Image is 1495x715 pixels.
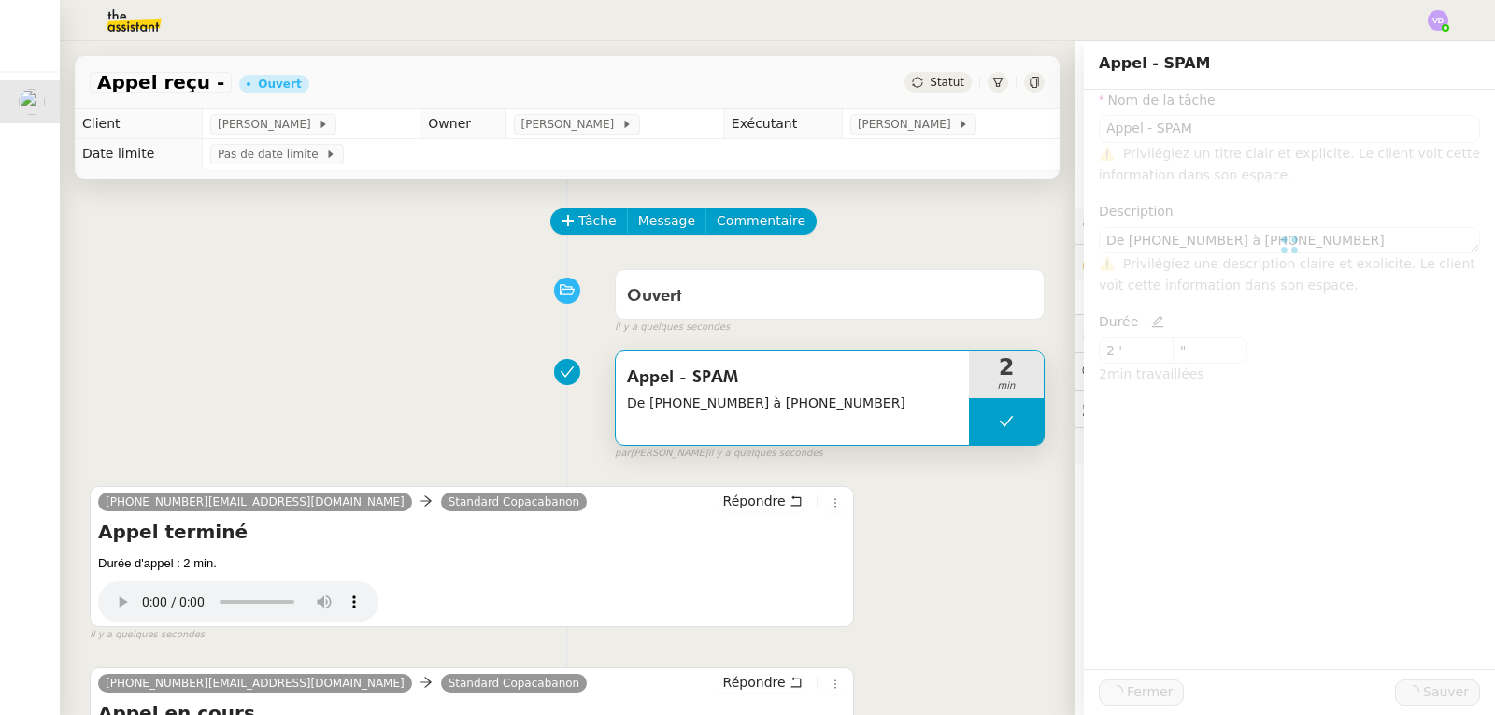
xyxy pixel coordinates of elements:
[1099,679,1184,706] button: Fermer
[218,115,318,134] span: [PERSON_NAME]
[441,493,588,510] a: Standard Copacabanon
[615,320,730,336] span: il y a quelques secondes
[615,446,823,462] small: [PERSON_NAME]
[1075,245,1495,281] div: 🔐Données client
[627,208,706,235] button: Message
[441,675,588,692] a: Standard Copacabanon
[717,672,809,693] button: Répondre
[1099,54,1211,72] span: Appel - SPAM
[90,627,205,643] span: il y a quelques secondes
[1082,325,1211,340] span: ⏲️
[75,139,203,169] td: Date limite
[98,572,378,622] audio: Your browser does not support the audio element.
[615,446,631,462] span: par
[708,446,823,462] span: il y a quelques secondes
[627,364,958,392] span: Appel - SPAM
[420,109,505,139] td: Owner
[1082,438,1140,453] span: 🧴
[75,109,203,139] td: Client
[969,356,1044,379] span: 2
[550,208,628,235] button: Tâche
[969,379,1044,394] span: min
[930,76,964,89] span: Statut
[19,89,45,115] img: users%2FnSvcPnZyQ0RA1JfSOxSfyelNlJs1%2Favatar%2Fp1050537-640x427.jpg
[1075,207,1495,243] div: ⚙️Procédures
[1082,252,1203,274] span: 🔐
[1075,428,1495,465] div: 🧴Autres
[717,491,809,511] button: Répondre
[106,495,405,508] span: [PHONE_NUMBER][EMAIL_ADDRESS][DOMAIN_NAME]
[97,73,224,92] span: Appel reçu -
[578,210,617,232] span: Tâche
[98,556,217,570] span: Durée d'appel : 2 min.
[1082,364,1202,379] span: 💬
[521,115,621,134] span: [PERSON_NAME]
[627,288,682,305] span: Ouvert
[638,210,695,232] span: Message
[1075,353,1495,390] div: 💬Commentaires
[723,109,842,139] td: Exécutant
[858,115,958,134] span: [PERSON_NAME]
[218,145,325,164] span: Pas de date limite
[627,393,958,414] span: De [PHONE_NUMBER] à [PHONE_NUMBER]
[723,492,786,510] span: Répondre
[717,210,805,232] span: Commentaire
[106,677,405,690] span: [PHONE_NUMBER][EMAIL_ADDRESS][DOMAIN_NAME]
[258,79,301,90] div: Ouvert
[1082,214,1179,236] span: ⚙️
[1395,679,1480,706] button: Sauver
[1075,391,1495,427] div: 🕵️Autres demandes en cours
[1075,315,1495,351] div: ⏲️Tâches 2:00
[1428,10,1448,31] img: svg
[1082,401,1282,416] span: 🕵️
[98,519,846,545] h4: Appel terminé
[705,208,817,235] button: Commentaire
[723,673,786,692] span: Répondre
